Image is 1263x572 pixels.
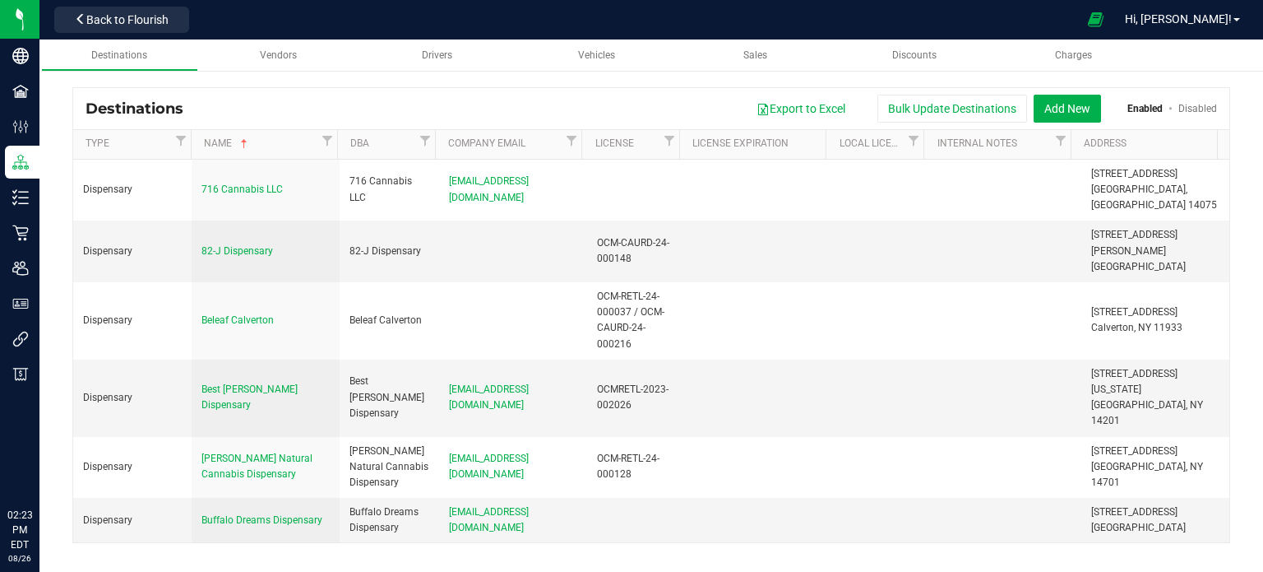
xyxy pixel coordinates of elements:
[578,49,615,61] span: Vehicles
[83,244,182,259] div: Dispensary
[12,225,29,241] inline-svg: Retail
[171,130,191,151] a: Filter
[12,119,29,135] inline-svg: Configuration
[349,174,428,205] div: 716 Cannabis LLC
[1051,130,1071,151] a: Filter
[349,244,428,259] div: 82-J Dispensary
[1178,103,1217,114] a: Disabled
[1091,445,1177,457] span: [STREET_ADDRESS]
[904,130,923,151] a: Filter
[937,137,1051,151] a: Internal Notes
[1084,137,1211,151] a: Address
[449,175,529,202] span: [EMAIL_ADDRESS][DOMAIN_NAME]
[83,390,182,406] div: Dispensary
[597,289,676,352] div: OCM-RETL-24-000037 / OCM-CAURD-24-000216
[86,13,169,26] span: Back to Flourish
[349,444,428,491] div: [PERSON_NAME] Natural Cannabis Dispensary
[12,295,29,312] inline-svg: User Roles
[1091,229,1177,256] span: [STREET_ADDRESS][PERSON_NAME]
[743,49,767,61] span: Sales
[12,331,29,347] inline-svg: Integrations
[201,245,273,257] span: 82-J Dispensary
[83,313,182,328] div: Dispensary
[1091,261,1186,272] span: [GEOGRAPHIC_DATA]
[83,459,182,475] div: Dispensary
[86,100,196,118] span: Destinations
[201,314,274,326] span: Beleaf Calverton
[597,451,676,482] div: OCM-RETL-24-000128
[597,235,676,267] div: OCM-CAURD-24-000148
[1125,12,1232,26] span: Hi, [PERSON_NAME]!
[91,49,147,61] span: Destinations
[12,260,29,277] inline-svg: Users
[1055,49,1092,61] span: Charges
[1091,461,1203,488] span: [GEOGRAPHIC_DATA], NY 14701
[449,453,529,480] span: [EMAIL_ADDRESS][DOMAIN_NAME]
[16,440,66,490] iframe: Resource center
[1091,506,1177,518] span: [STREET_ADDRESS]
[1127,103,1163,114] a: Enabled
[1077,3,1114,35] span: Open Ecommerce Menu
[83,513,182,528] div: Dispensary
[1091,168,1177,179] span: [STREET_ADDRESS]
[562,130,581,151] a: Filter
[86,137,170,151] a: Type
[1091,322,1182,333] span: Calverton, NY 11933
[1091,399,1203,426] span: [GEOGRAPHIC_DATA], NY 14201
[12,83,29,100] inline-svg: Facilities
[201,453,312,480] span: [PERSON_NAME] Natural Cannabis Dispensary
[692,137,820,151] a: License Expiration
[201,514,322,526] span: Buffalo Dreams Dispensary
[449,506,529,533] span: [EMAIL_ADDRESS][DOMAIN_NAME]
[12,48,29,64] inline-svg: Company
[448,137,562,151] a: Company Email
[350,137,414,151] a: DBA
[83,182,182,198] div: Dispensary
[746,95,856,123] button: Export to Excel
[449,384,529,411] span: [EMAIL_ADDRESS][DOMAIN_NAME]
[422,49,452,61] span: Drivers
[877,95,1027,123] button: Bulk Update Destinations
[892,49,937,61] span: Discounts
[415,130,435,151] a: Filter
[840,137,904,151] a: Local License
[595,137,659,151] a: License
[349,505,428,536] div: Buffalo Dreams Dispensary
[7,552,32,565] p: 08/26
[317,130,337,151] a: Filter
[1091,184,1217,211] span: [GEOGRAPHIC_DATA], [GEOGRAPHIC_DATA] 14075
[659,130,679,151] a: Filter
[260,49,297,61] span: Vendors
[597,382,676,413] div: OCMRETL-2023-002026
[1091,306,1177,318] span: [STREET_ADDRESS]
[1034,95,1101,123] button: Add New
[349,374,428,421] div: Best [PERSON_NAME] Dispensary
[12,366,29,383] inline-svg: Billing
[1091,368,1177,395] span: [STREET_ADDRESS][US_STATE]
[204,137,317,151] a: Name
[201,384,298,411] span: Best [PERSON_NAME] Dispensary
[349,313,428,328] div: Beleaf Calverton
[54,7,189,33] button: Back to Flourish
[1091,522,1186,533] span: [GEOGRAPHIC_DATA]
[12,189,29,206] inline-svg: Inventory
[201,184,283,195] span: 716 Cannabis LLC
[49,438,68,458] iframe: Resource center unread badge
[7,508,32,552] p: 02:23 PM EDT
[12,154,29,170] inline-svg: Distribution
